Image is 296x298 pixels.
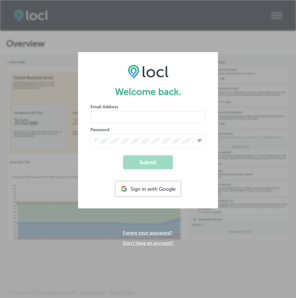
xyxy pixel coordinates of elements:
a: Forgot your password? [123,230,173,236]
a: Don't have an account? [123,240,173,246]
label: Password [90,127,109,132]
h1: Welcome back. [90,86,206,97]
div: Sign in with Google [116,182,180,196]
span: Toggle password visibility [197,138,202,144]
button: Submit [123,155,173,169]
label: Email Address [90,104,118,109]
img: LOCL logo [128,64,169,79]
